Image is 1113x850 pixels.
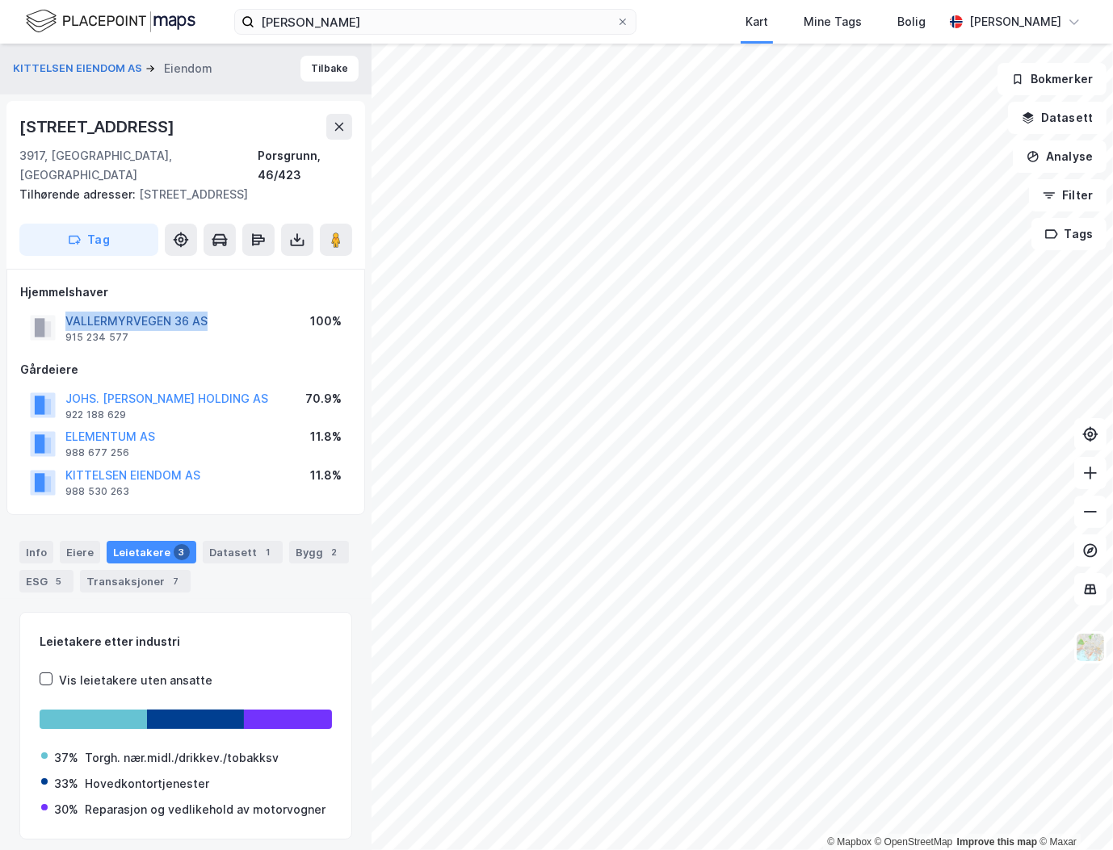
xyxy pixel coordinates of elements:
button: Tilbake [300,56,359,82]
div: Leietakere [107,541,196,563]
div: 922 188 629 [65,408,126,421]
div: [PERSON_NAME] [969,12,1061,31]
div: 11.8% [310,427,342,446]
div: 37% [54,748,78,768]
div: 100% [310,312,342,331]
div: 11.8% [310,466,342,485]
img: Z [1075,632,1106,663]
div: 988 677 256 [65,446,129,459]
button: Analyse [1013,140,1107,173]
div: 33% [54,774,78,793]
div: 3917, [GEOGRAPHIC_DATA], [GEOGRAPHIC_DATA] [19,146,258,185]
a: Mapbox [827,836,871,848]
button: Tag [19,224,158,256]
a: OpenStreetMap [875,836,953,848]
div: 988 530 263 [65,485,129,498]
div: Bolig [897,12,926,31]
div: Gårdeiere [20,360,351,379]
button: Bokmerker [997,63,1107,95]
div: Transaksjoner [80,570,191,592]
div: Mine Tags [804,12,862,31]
div: [STREET_ADDRESS] [19,185,339,204]
div: Eiere [60,541,100,563]
div: Torgh. nær.midl./drikkev./tobakksv [85,748,279,768]
div: Datasett [203,541,283,563]
div: Hjemmelshaver [20,283,351,302]
iframe: Chat Widget [1032,773,1113,850]
div: Info [19,541,53,563]
button: Tags [1031,218,1107,250]
div: Reparasjon og vedlikehold av motorvogner [85,800,325,819]
div: Bygg [289,541,349,563]
div: ESG [19,570,73,592]
div: 70.9% [305,389,342,408]
div: 5 [51,573,67,589]
img: logo.f888ab2527a4732fd821a326f86c7f29.svg [26,7,195,36]
button: KITTELSEN EIENDOM AS [13,61,145,77]
button: Datasett [1008,102,1107,134]
div: 915 234 577 [65,331,128,344]
a: Improve this map [957,836,1037,848]
div: Kart [745,12,768,31]
div: 2 [326,544,342,560]
input: Søk på adresse, matrikkel, gårdeiere, leietakere eller personer [254,10,616,34]
div: Leietakere etter industri [40,632,332,651]
div: [STREET_ADDRESS] [19,114,178,140]
button: Filter [1029,179,1107,211]
div: 30% [54,800,78,819]
div: Vis leietakere uten ansatte [59,671,212,690]
div: 1 [260,544,276,560]
div: Porsgrunn, 46/423 [258,146,352,185]
div: Hovedkontortjenester [85,774,209,793]
div: 7 [168,573,184,589]
span: Tilhørende adresser: [19,187,139,201]
div: 3 [174,544,190,560]
div: Eiendom [164,59,212,78]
